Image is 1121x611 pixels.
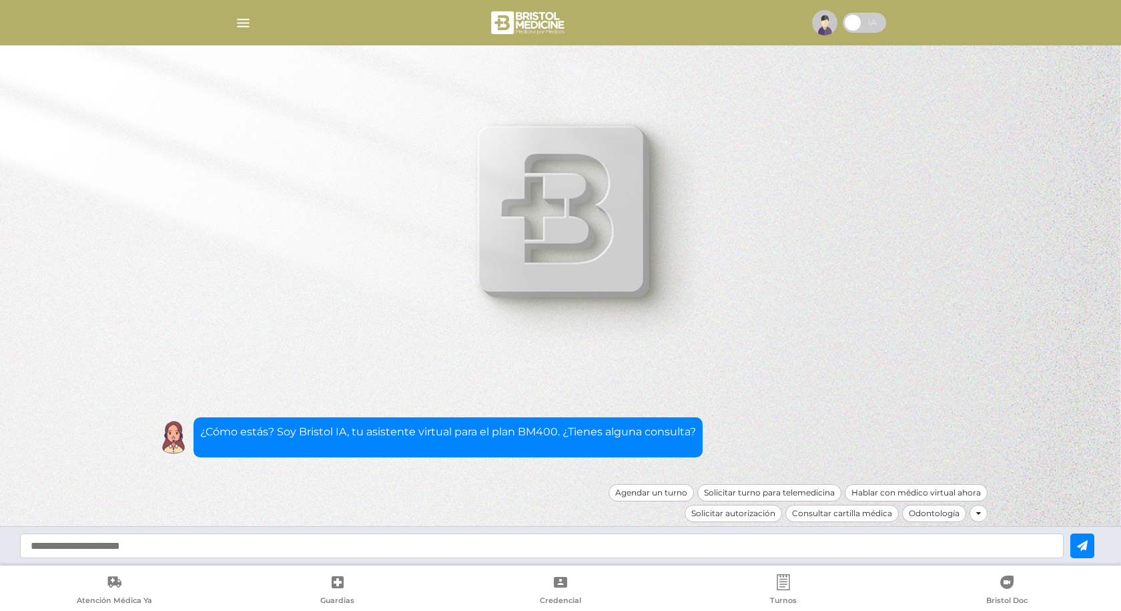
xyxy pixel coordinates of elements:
span: Turnos [770,596,797,608]
div: Agendar un turno [609,484,694,501]
div: Odontología [902,505,966,522]
a: Credencial [449,574,672,608]
span: Bristol Doc [986,596,1028,608]
span: Credencial [540,596,581,608]
div: Consultar cartilla médica [785,505,899,522]
a: Turnos [672,574,895,608]
div: Hablar con médico virtual ahora [845,484,988,501]
a: Bristol Doc [895,574,1118,608]
a: Guardias [226,574,448,608]
div: Solicitar turno para telemedicina [697,484,841,501]
img: bristol-medicine-blanco.png [489,7,569,39]
img: profile-placeholder.svg [812,10,837,35]
img: Cober IA [157,421,190,454]
a: Atención Médica Ya [3,574,226,608]
p: ¿Cómo estás? Soy Bristol IA, tu asistente virtual para el plan BM400. ¿Tienes alguna consulta? [200,424,696,440]
img: Cober_menu-lines-white.svg [235,15,252,31]
div: Solicitar autorización [685,505,782,522]
span: Guardias [320,596,354,608]
span: Atención Médica Ya [77,596,152,608]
